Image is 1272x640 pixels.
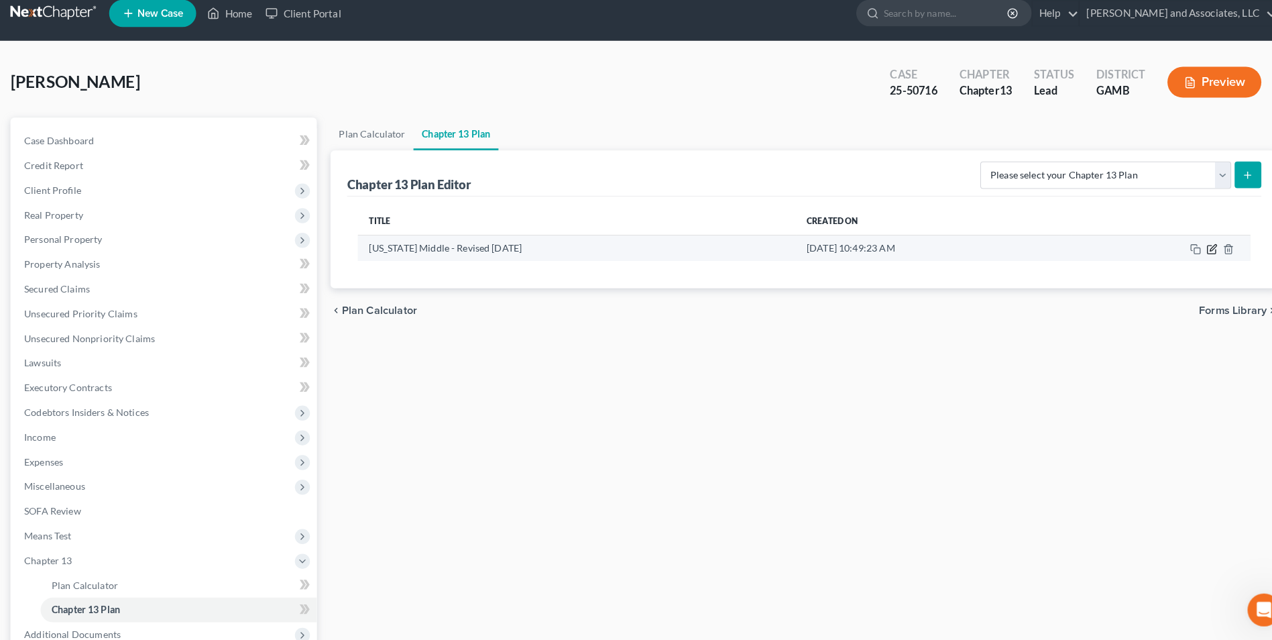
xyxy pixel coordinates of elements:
[30,411,152,423] span: Codebtors Insiders & Notices
[1062,15,1255,39] a: [PERSON_NAME] and Associates, LLC
[19,357,316,381] a: Lawsuits
[46,598,316,623] a: Chapter 13 Plan
[785,217,1055,244] th: Created On
[19,333,316,357] a: Unsecured Nonpriority Claims
[19,140,316,164] a: Case Dashboard
[1179,312,1245,323] span: Forms Library
[30,194,85,205] span: Client Profile
[944,79,996,95] div: Chapter
[1245,312,1256,323] i: chevron_right
[30,484,89,495] span: Miscellaneous
[1078,95,1126,110] div: GAMB
[19,164,316,188] a: Credit Report
[16,84,143,103] span: [PERSON_NAME]
[984,95,996,108] span: 13
[356,217,784,244] th: Title
[1179,312,1256,323] button: Forms Library chevron_right
[30,508,85,519] span: SOFA Review
[1017,95,1057,110] div: Lead
[785,244,1055,269] td: [DATE] 10:49:23 AM
[30,146,98,157] span: Case Dashboard
[19,381,316,405] a: Executory Contracts
[410,129,494,161] a: Chapter 13 Plan
[30,339,158,350] span: Unsecured Nonpriority Claims
[19,260,316,284] a: Property Analysis
[1078,79,1126,95] div: District
[30,460,68,471] span: Expenses
[30,242,106,254] span: Personal Property
[944,95,996,110] div: Chapter
[30,266,104,278] span: Property Analysis
[876,79,923,95] div: Case
[140,22,185,32] span: New Case
[30,218,87,229] span: Real Property
[1016,15,1061,39] a: Help
[30,532,76,543] span: Means Test
[30,629,124,640] span: Additional Documents
[30,315,140,326] span: Unsecured Priority Claims
[1226,594,1259,627] iframe: Intercom live chat
[30,170,87,181] span: Credit Report
[30,435,60,447] span: Income
[56,604,123,616] span: Chapter 13 Plan
[30,363,66,374] span: Lawsuits
[345,186,466,202] div: Chapter 13 Plan Editor
[870,14,993,39] input: Search by name...
[1017,79,1057,95] div: Status
[19,284,316,309] a: Secured Claims
[46,574,316,598] a: Plan Calculator
[340,312,414,323] span: Plan Calculator
[30,290,94,302] span: Secured Claims
[1254,594,1265,605] span: 2
[19,309,316,333] a: Unsecured Priority Claims
[259,15,346,39] a: Client Portal
[19,502,316,526] a: SOFA Review
[329,312,340,323] i: chevron_left
[876,95,923,110] div: 25-50716
[56,580,121,592] span: Plan Calculator
[202,15,259,39] a: Home
[30,387,115,398] span: Executory Contracts
[356,244,784,269] td: [US_STATE] Middle - Revised [DATE]
[1148,79,1240,109] button: Preview
[329,129,410,161] a: Plan Calculator
[329,312,414,323] button: chevron_left Plan Calculator
[30,556,76,568] span: Chapter 13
